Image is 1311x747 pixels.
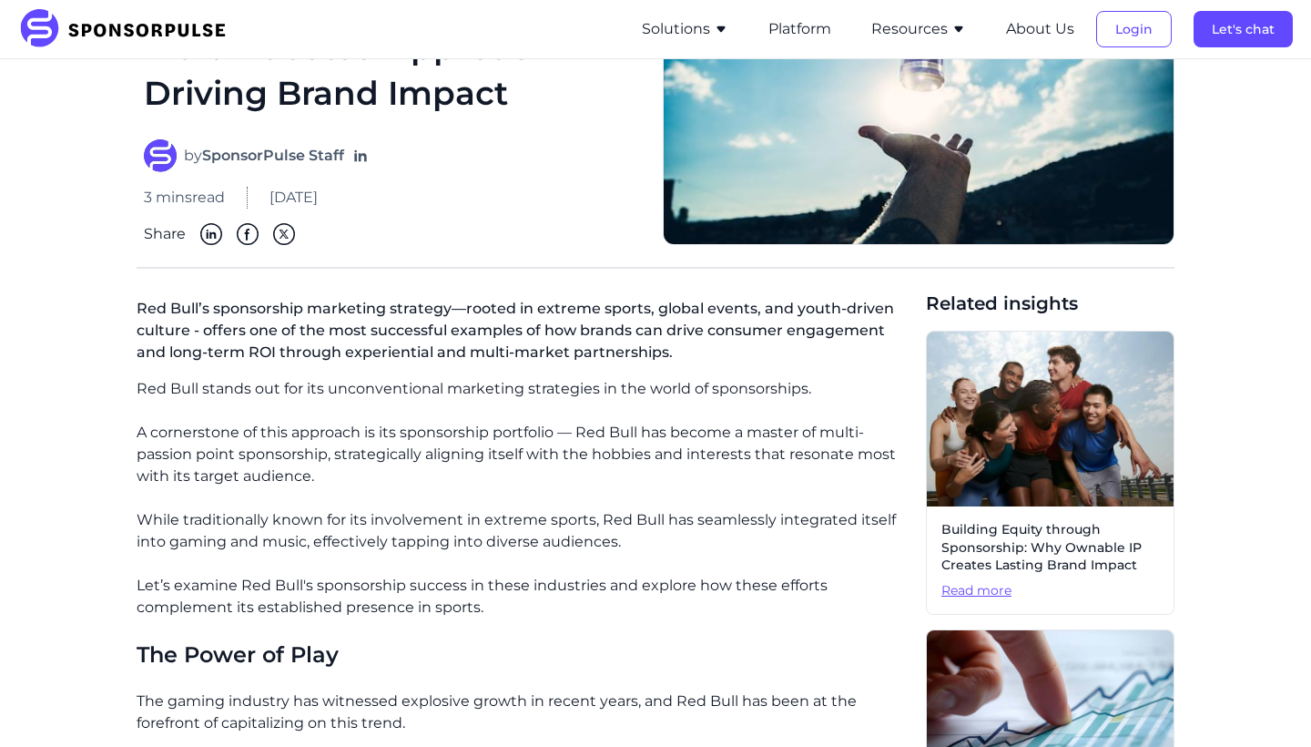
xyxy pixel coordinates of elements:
[642,18,728,40] button: Solutions
[351,147,370,165] a: Follow on LinkedIn
[1006,21,1074,37] a: About Us
[768,18,831,40] button: Platform
[137,509,911,553] p: While traditionally known for its involvement in extreme sports, Red Bull has seamlessly integrat...
[1006,18,1074,40] button: About Us
[269,187,318,209] span: [DATE]
[1220,660,1311,747] div: Chat-widget
[926,331,1174,615] a: Building Equity through Sponsorship: Why Ownable IP Creates Lasting Brand ImpactRead more
[1096,21,1172,37] a: Login
[202,147,344,164] strong: SponsorPulse Staff
[273,223,295,245] img: Twitter
[926,291,1174,316] span: Related insights
[200,223,222,245] img: Linkedin
[871,18,966,40] button: Resources
[137,422,911,487] p: A cornerstone of this approach is its sponsorship portfolio — Red Bull has become a master of mul...
[144,187,225,209] span: 3 mins read
[1220,660,1311,747] iframe: Chat Widget
[137,378,911,400] p: Red Bull stands out for its unconventional marketing strategies in the world of sponsorships.
[1096,11,1172,47] button: Login
[237,223,259,245] img: Facebook
[137,291,911,378] p: Red Bull’s sponsorship marketing strategy—rooted in extreme sports, global events, and youth-driv...
[768,21,831,37] a: Platform
[1194,11,1293,47] button: Let's chat
[184,145,344,167] span: by
[927,332,1174,507] img: Photo by Leire Cavia, courtesy of Unsplash
[1194,21,1293,37] a: Let's chat
[18,9,239,49] img: SponsorPulse
[137,575,911,619] p: Let’s examine Red Bull's sponsorship success in these industries and explore how these efforts co...
[137,640,911,669] h3: The Power of Play
[941,582,1159,600] span: Read more
[144,223,186,245] span: Share
[137,691,911,734] p: The gaming industry has witnessed explosive growth in recent years, and Red Bull has been at the ...
[144,139,177,172] img: SponsorPulse Staff
[941,521,1159,575] span: Building Equity through Sponsorship: Why Ownable IP Creates Lasting Brand Impact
